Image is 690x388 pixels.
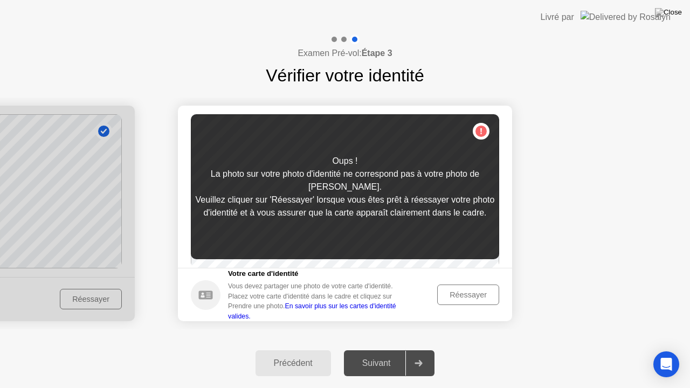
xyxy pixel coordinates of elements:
div: Réessayer [441,290,495,299]
button: Suivant [344,350,435,376]
h5: Votre carte d'identité [228,268,409,279]
b: Étape 3 [362,48,392,58]
button: Précédent [256,350,331,376]
img: Delivered by Rosalyn [581,11,671,23]
div: Suivant [347,358,406,368]
a: En savoir plus sur les cartes d'identité valides. [228,302,396,320]
div: Précédent [259,358,328,368]
div: Oups ! [332,155,357,168]
h4: Examen Pré-vol: [298,47,392,60]
img: Close [655,8,682,17]
div: Vous devez partager une photo de votre carte d'identité. Placez votre carte d'identité dans le ca... [228,281,409,321]
div: La photo sur votre photo d'identité ne correspond pas à votre photo de [PERSON_NAME]. [191,168,499,193]
h1: Vérifier votre identité [266,63,424,88]
button: Réessayer [437,285,499,305]
div: Livré par [541,11,574,24]
div: Veuillez cliquer sur 'Réessayer' lorsque vous êtes prêt à réessayer votre photo d'identité et à v... [191,193,499,219]
div: Open Intercom Messenger [653,351,679,377]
